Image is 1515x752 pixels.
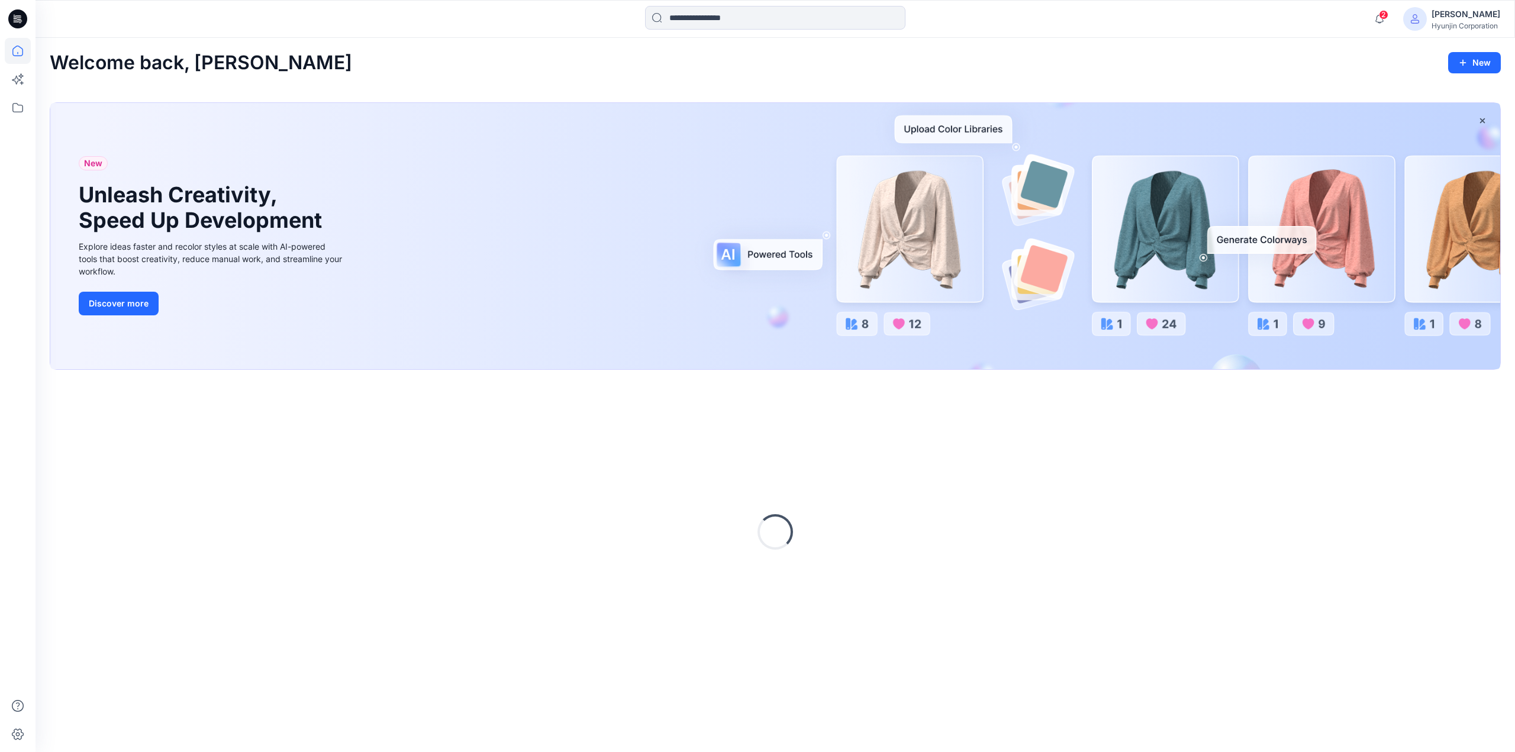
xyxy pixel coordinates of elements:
span: 2 [1379,10,1388,20]
h2: Welcome back, [PERSON_NAME] [50,52,352,74]
div: Explore ideas faster and recolor styles at scale with AI-powered tools that boost creativity, red... [79,240,345,277]
div: Hyunjin Corporation [1432,21,1500,30]
svg: avatar [1410,14,1420,24]
span: New [84,156,102,170]
h1: Unleash Creativity, Speed Up Development [79,182,327,233]
button: New [1448,52,1501,73]
button: Discover more [79,292,159,315]
div: [PERSON_NAME] [1432,7,1500,21]
a: Discover more [79,292,345,315]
